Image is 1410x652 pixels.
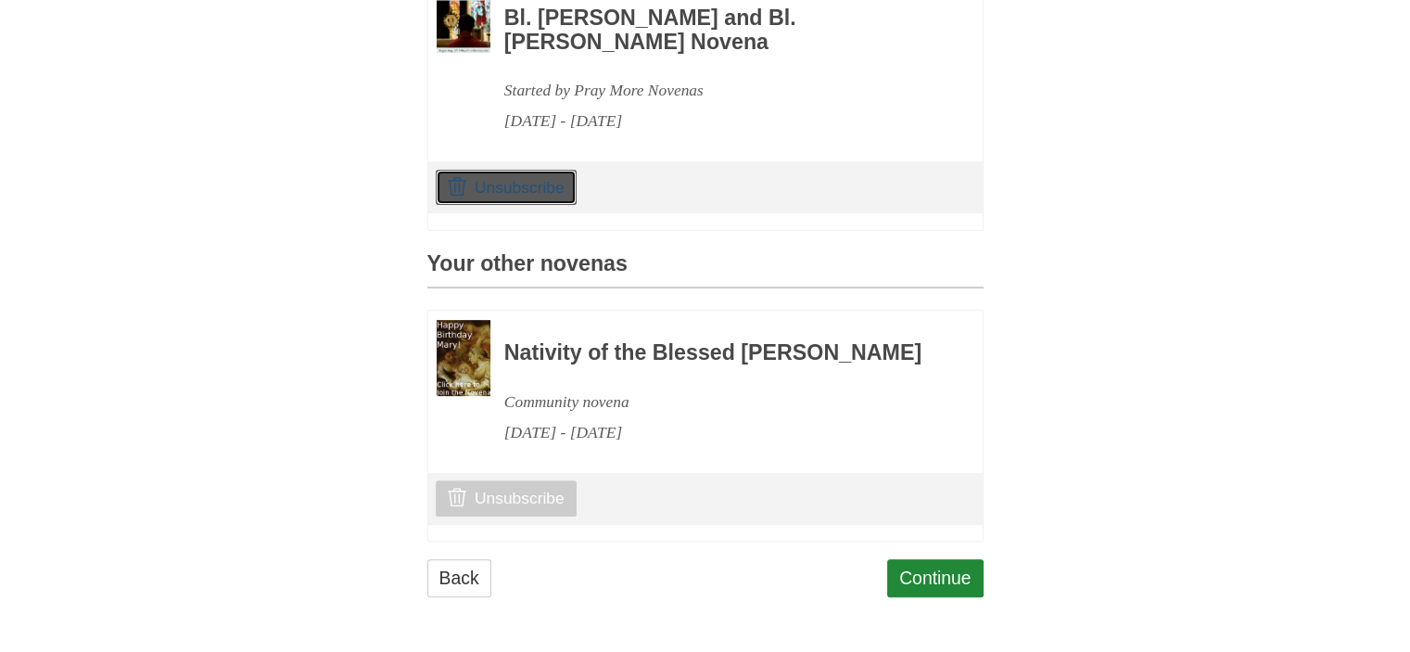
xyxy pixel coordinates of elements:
[437,320,490,396] img: Novena image
[504,75,933,106] div: Started by Pray More Novenas
[436,170,576,205] a: Unsubscribe
[504,387,933,417] div: Community novena
[504,341,933,365] h3: Nativity of the Blessed [PERSON_NAME]
[887,559,984,597] a: Continue
[427,559,491,597] a: Back
[436,480,576,516] a: Unsubscribe
[504,417,933,448] div: [DATE] - [DATE]
[504,6,933,54] h3: Bl. [PERSON_NAME] and Bl. [PERSON_NAME] Novena
[504,106,933,136] div: [DATE] - [DATE]
[427,252,984,288] h3: Your other novenas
